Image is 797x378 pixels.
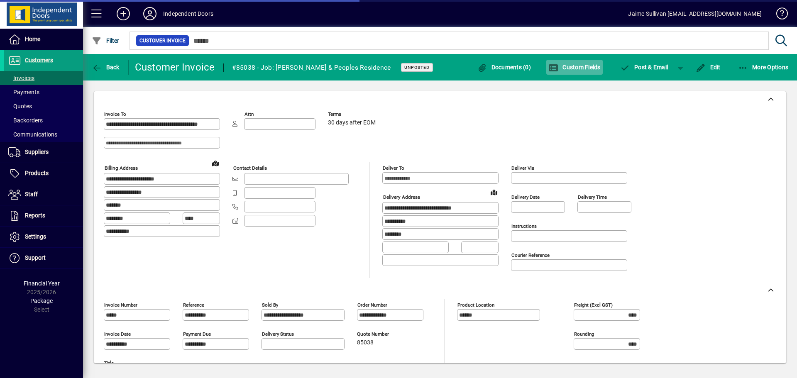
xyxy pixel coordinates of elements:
[383,165,404,171] mat-label: Deliver To
[139,37,186,45] span: Customer Invoice
[4,163,83,184] a: Products
[4,248,83,268] a: Support
[232,61,391,74] div: #85038 - Job: [PERSON_NAME] & Peoples Residence
[620,64,668,71] span: ost & Email
[83,60,129,75] app-page-header-button: Back
[4,99,83,113] a: Quotes
[25,212,45,219] span: Reports
[357,302,387,308] mat-label: Order number
[574,302,613,308] mat-label: Freight (excl GST)
[183,302,204,308] mat-label: Reference
[511,194,540,200] mat-label: Delivery date
[634,64,638,71] span: P
[404,65,430,70] span: Unposted
[4,113,83,127] a: Backorders
[694,60,723,75] button: Edit
[8,89,39,95] span: Payments
[4,184,83,205] a: Staff
[4,29,83,50] a: Home
[357,332,407,337] span: Quote number
[511,165,534,171] mat-label: Deliver via
[244,111,254,117] mat-label: Attn
[475,60,533,75] button: Documents (0)
[209,156,222,170] a: View on map
[25,170,49,176] span: Products
[8,75,34,81] span: Invoices
[4,142,83,163] a: Suppliers
[25,254,46,261] span: Support
[8,117,43,124] span: Backorders
[511,252,550,258] mat-label: Courier Reference
[477,64,531,71] span: Documents (0)
[328,119,376,126] span: 30 days after EOM
[163,7,213,20] div: Independent Doors
[262,302,278,308] mat-label: Sold by
[4,227,83,247] a: Settings
[357,339,374,346] span: 85038
[25,233,46,240] span: Settings
[90,33,122,48] button: Filter
[487,185,501,199] a: View on map
[4,71,83,85] a: Invoices
[4,205,83,226] a: Reports
[546,60,603,75] button: Custom Fields
[104,331,131,337] mat-label: Invoice date
[4,127,83,141] a: Communications
[328,112,378,117] span: Terms
[736,60,791,75] button: More Options
[738,64,789,71] span: More Options
[696,64,721,71] span: Edit
[30,298,53,304] span: Package
[104,302,137,308] mat-label: Invoice number
[262,331,294,337] mat-label: Delivery status
[578,194,607,200] mat-label: Delivery time
[770,2,787,29] a: Knowledge Base
[137,6,163,21] button: Profile
[25,149,49,155] span: Suppliers
[574,331,594,337] mat-label: Rounding
[104,360,114,366] mat-label: Title
[25,57,53,63] span: Customers
[110,6,137,21] button: Add
[135,61,215,74] div: Customer Invoice
[92,64,120,71] span: Back
[4,85,83,99] a: Payments
[8,103,32,110] span: Quotes
[25,191,38,198] span: Staff
[24,280,60,287] span: Financial Year
[8,131,57,138] span: Communications
[628,7,762,20] div: Jaime Sullivan [EMAIL_ADDRESS][DOMAIN_NAME]
[616,60,672,75] button: Post & Email
[183,331,211,337] mat-label: Payment due
[104,111,126,117] mat-label: Invoice To
[92,37,120,44] span: Filter
[511,223,537,229] mat-label: Instructions
[457,302,494,308] mat-label: Product location
[25,36,40,42] span: Home
[548,64,601,71] span: Custom Fields
[90,60,122,75] button: Back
